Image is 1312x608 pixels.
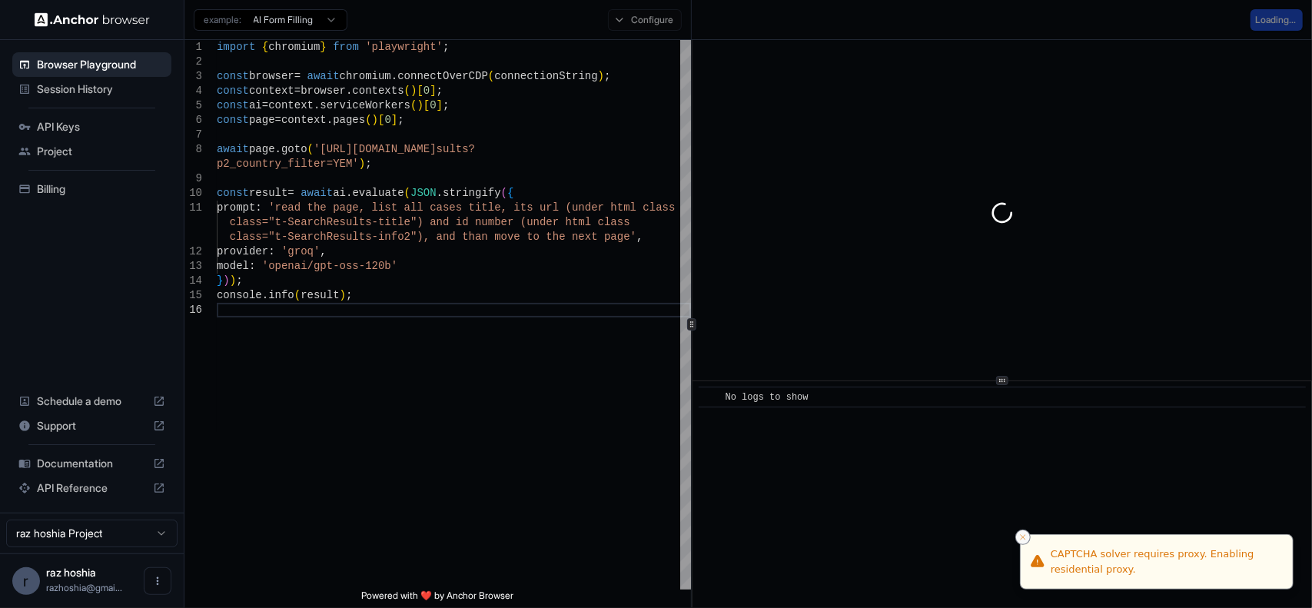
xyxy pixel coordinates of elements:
[262,41,268,53] span: {
[365,158,371,170] span: ;
[37,81,165,97] span: Session History
[12,567,40,595] div: r
[410,187,437,199] span: JSON
[217,143,249,155] span: await
[184,69,202,84] div: 3
[320,99,410,111] span: serviceWorkers
[217,41,255,53] span: import
[417,85,423,97] span: [
[12,115,171,139] div: API Keys
[340,70,391,82] span: chromium
[294,85,301,97] span: =
[423,99,430,111] span: [
[184,98,202,113] div: 5
[217,260,249,272] span: model
[217,289,262,301] span: console
[404,85,410,97] span: (
[361,590,513,608] span: Powered with ❤️ by Anchor Browser
[365,114,371,126] span: (
[1015,530,1031,545] button: Close toast
[37,480,147,496] span: API Reference
[37,394,147,409] span: Schedule a demo
[397,70,488,82] span: connectOverCDP
[307,143,314,155] span: (
[333,41,359,53] span: from
[230,231,553,243] span: class="t-SearchResults-info2"), and than move to t
[184,186,202,201] div: 10
[184,128,202,142] div: 7
[281,114,327,126] span: context
[217,245,268,257] span: provider
[217,274,223,287] span: }
[359,158,365,170] span: )
[184,274,202,288] div: 14
[314,143,437,155] span: '[URL][DOMAIN_NAME]
[249,260,255,272] span: :
[423,85,430,97] span: 0
[268,99,314,111] span: context
[443,41,449,53] span: ;
[184,171,202,186] div: 9
[726,392,809,403] span: No logs to show
[294,70,301,82] span: =
[333,114,365,126] span: pages
[262,99,268,111] span: =
[249,143,275,155] span: page
[294,289,301,301] span: (
[262,289,268,301] span: .
[12,52,171,77] div: Browser Playground
[249,99,262,111] span: ai
[372,114,378,126] span: )
[320,41,326,53] span: }
[144,567,171,595] button: Open menu
[437,85,443,97] span: ;
[327,114,333,126] span: .
[184,113,202,128] div: 6
[1051,547,1280,576] div: CAPTCHA solver requires proxy. Enabling residential proxy.
[384,114,390,126] span: 0
[230,216,553,228] span: class="t-SearchResults-title") and id number (unde
[249,70,294,82] span: browser
[307,70,340,82] span: await
[184,288,202,303] div: 15
[346,187,352,199] span: .
[184,303,202,317] div: 16
[184,142,202,157] div: 8
[507,187,513,199] span: {
[12,414,171,438] div: Support
[314,99,320,111] span: .
[37,418,147,434] span: Support
[281,245,320,257] span: 'groq'
[268,41,320,53] span: chromium
[217,187,249,199] span: const
[12,77,171,101] div: Session History
[281,143,307,155] span: goto
[391,114,397,126] span: ]
[35,12,150,27] img: Anchor Logo
[352,187,404,199] span: evaluate
[397,114,404,126] span: ;
[46,566,96,579] span: raz hoshia
[352,85,404,97] span: contexts
[217,201,255,214] span: prompt
[404,187,410,199] span: (
[37,119,165,135] span: API Keys
[501,187,507,199] span: (
[430,85,436,97] span: ]
[268,245,274,257] span: :
[223,274,229,287] span: )
[217,114,249,126] span: const
[230,274,236,287] span: )
[443,99,449,111] span: ;
[553,216,630,228] span: r html class
[249,187,287,199] span: result
[391,70,397,82] span: .
[236,274,242,287] span: ;
[37,181,165,197] span: Billing
[204,14,241,26] span: example:
[443,187,501,199] span: stringify
[378,114,384,126] span: [
[494,70,597,82] span: connectionString
[365,41,443,53] span: 'playwright'
[268,289,294,301] span: info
